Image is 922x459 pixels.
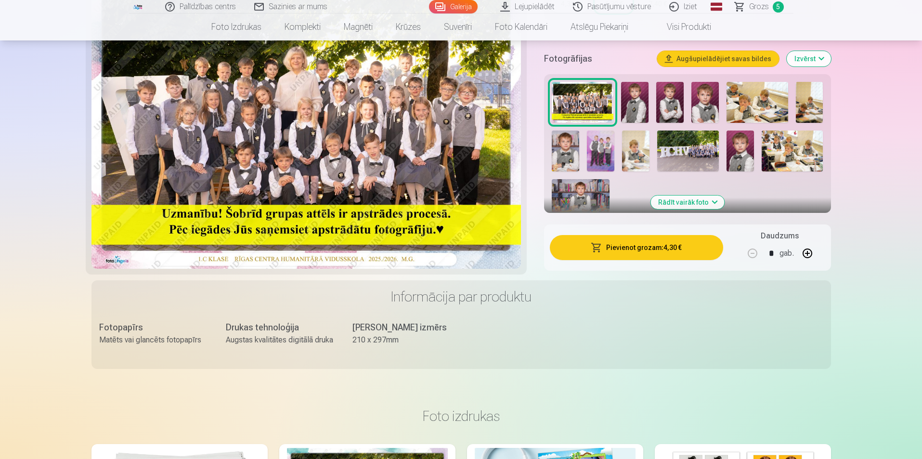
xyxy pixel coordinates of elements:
[226,334,333,346] div: Augstas kvalitātes digitālā druka
[332,13,384,40] a: Magnēti
[779,242,794,265] div: gab.
[650,196,724,209] button: Rādīt vairāk foto
[99,334,207,346] div: Matēts vai glancēts fotopapīrs
[226,321,333,334] div: Drukas tehnoloģija
[99,288,823,305] h3: Informācija par produktu
[657,51,779,66] button: Augšupielādējiet savas bildes
[99,321,207,334] div: Fotopapīrs
[550,235,723,260] button: Pievienot grozam:4,30 €
[773,1,784,13] span: 5
[640,13,723,40] a: Visi produkti
[483,13,559,40] a: Foto kalendāri
[352,321,460,334] div: [PERSON_NAME] izmērs
[432,13,483,40] a: Suvenīri
[273,13,332,40] a: Komplekti
[133,4,143,10] img: /fa1
[99,407,823,425] h3: Foto izdrukas
[559,13,640,40] a: Atslēgu piekariņi
[200,13,273,40] a: Foto izdrukas
[544,52,649,66] h5: Fotogrāfijas
[787,51,831,66] button: Izvērst
[749,1,769,13] span: Grozs
[352,334,460,346] div: 210 x 297mm
[384,13,432,40] a: Krūzes
[761,230,799,242] h5: Daudzums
